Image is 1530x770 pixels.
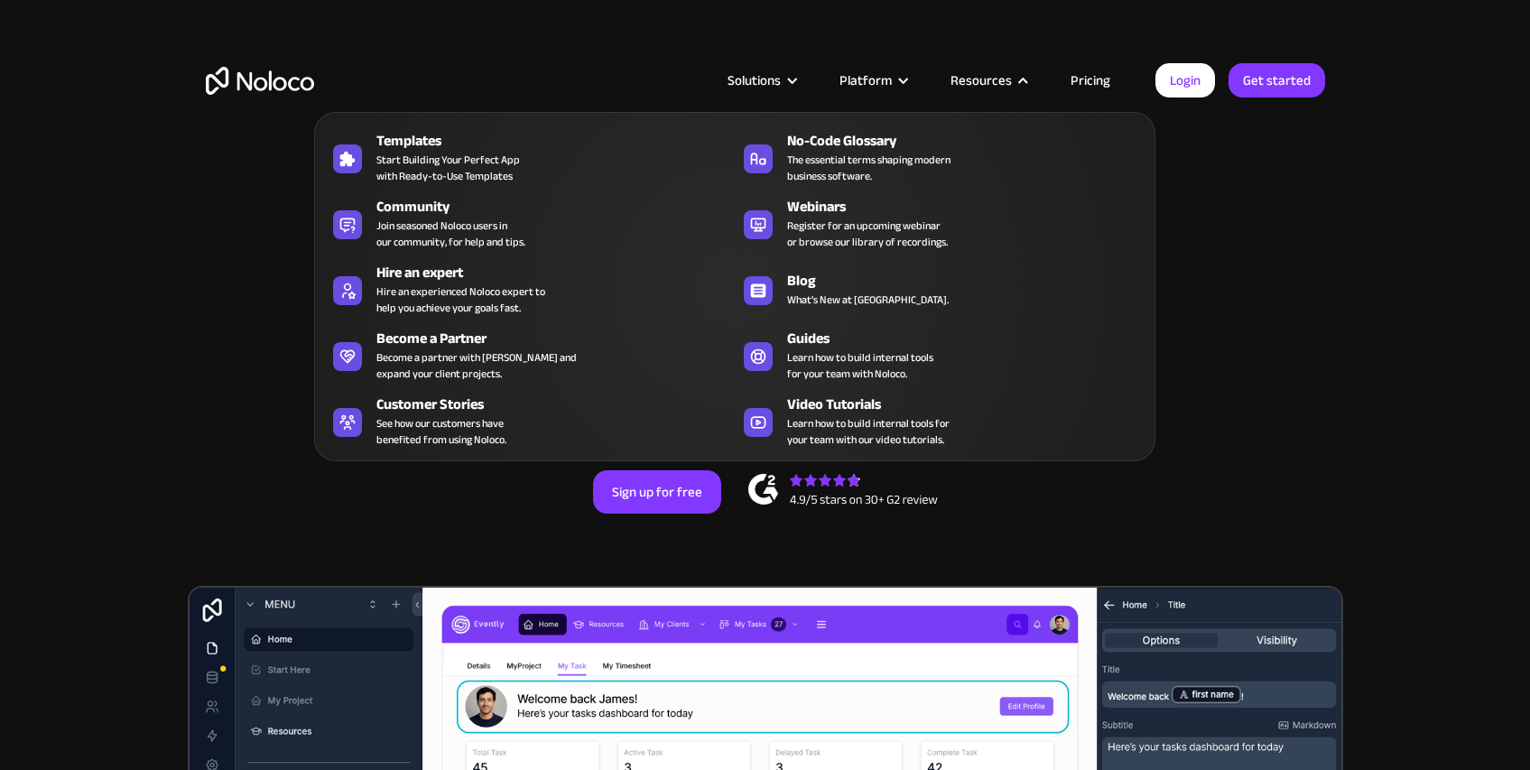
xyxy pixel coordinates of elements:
[950,69,1012,92] div: Resources
[1229,63,1325,97] a: Get started
[787,292,949,308] span: What's New at [GEOGRAPHIC_DATA].
[376,415,506,448] span: See how our customers have benefited from using Noloco.
[376,130,743,152] div: Templates
[705,69,817,92] div: Solutions
[376,262,743,283] div: Hire an expert
[787,270,1154,292] div: Blog
[787,130,1154,152] div: No-Code Glossary
[735,126,1145,188] a: No-Code GlossaryThe essential terms shaping modernbusiness software.
[324,324,735,385] a: Become a PartnerBecome a partner with [PERSON_NAME] andexpand your client projects.
[839,69,892,92] div: Platform
[787,394,1154,415] div: Video Tutorials
[324,192,735,254] a: CommunityJoin seasoned Noloco users inour community, for help and tips.
[1155,63,1215,97] a: Login
[735,192,1145,254] a: WebinarsRegister for an upcoming webinaror browse our library of recordings.
[324,126,735,188] a: TemplatesStart Building Your Perfect Appwith Ready-to-Use Templates
[314,87,1155,461] nav: Resources
[787,152,950,184] span: The essential terms shaping modern business software.
[324,390,735,451] a: Customer StoriesSee how our customers havebenefited from using Noloco.
[206,186,1325,330] h2: Business Apps for Teams
[928,69,1048,92] div: Resources
[787,196,1154,218] div: Webinars
[1048,69,1133,92] a: Pricing
[324,258,735,320] a: Hire an expertHire an experienced Noloco expert tohelp you achieve your goals fast.
[787,349,933,382] span: Learn how to build internal tools for your team with Noloco.
[376,196,743,218] div: Community
[206,67,314,95] a: home
[735,258,1145,320] a: BlogWhat's New at [GEOGRAPHIC_DATA].
[787,218,948,250] span: Register for an upcoming webinar or browse our library of recordings.
[376,349,577,382] div: Become a partner with [PERSON_NAME] and expand your client projects.
[376,218,525,250] span: Join seasoned Noloco users in our community, for help and tips.
[376,328,743,349] div: Become a Partner
[787,415,950,448] span: Learn how to build internal tools for your team with our video tutorials.
[593,470,721,514] a: Sign up for free
[376,283,545,316] div: Hire an experienced Noloco expert to help you achieve your goals fast.
[376,394,743,415] div: Customer Stories
[735,324,1145,385] a: GuidesLearn how to build internal toolsfor your team with Noloco.
[817,69,928,92] div: Platform
[376,152,520,184] span: Start Building Your Perfect App with Ready-to-Use Templates
[787,328,1154,349] div: Guides
[735,390,1145,451] a: Video TutorialsLearn how to build internal tools foryour team with our video tutorials.
[728,69,781,92] div: Solutions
